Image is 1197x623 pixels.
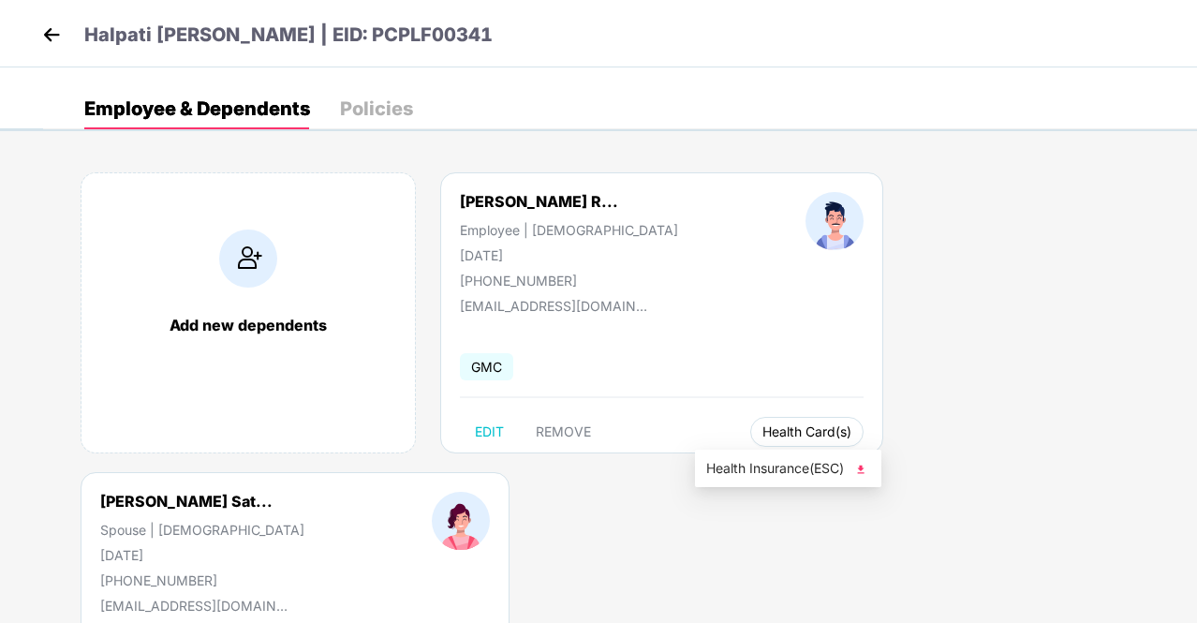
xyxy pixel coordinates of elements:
[851,460,870,479] img: svg+xml;base64,PHN2ZyB4bWxucz0iaHR0cDovL3d3dy53My5vcmcvMjAwMC9zdmciIHhtbG5zOnhsaW5rPSJodHRwOi8vd3...
[84,99,310,118] div: Employee & Dependents
[460,273,678,289] div: [PHONE_NUMBER]
[340,99,413,118] div: Policies
[100,492,273,511] div: [PERSON_NAME] Sat...
[84,21,493,50] p: Halpati [PERSON_NAME] | EID: PCPLF00341
[762,427,851,437] span: Health Card(s)
[460,353,513,380] span: GMC
[805,192,864,250] img: profileImage
[100,316,396,334] div: Add new dependents
[460,298,647,314] div: [EMAIL_ADDRESS][DOMAIN_NAME]
[100,547,304,563] div: [DATE]
[475,424,504,439] span: EDIT
[100,522,304,538] div: Spouse | [DEMOGRAPHIC_DATA]
[750,417,864,447] button: Health Card(s)
[460,417,519,447] button: EDIT
[460,247,678,263] div: [DATE]
[460,192,618,211] div: [PERSON_NAME] R...
[100,598,288,614] div: [EMAIL_ADDRESS][DOMAIN_NAME]
[37,21,66,49] img: back
[536,424,591,439] span: REMOVE
[706,458,870,479] span: Health Insurance(ESC)
[521,417,606,447] button: REMOVE
[100,572,304,588] div: [PHONE_NUMBER]
[432,492,490,550] img: profileImage
[460,222,678,238] div: Employee | [DEMOGRAPHIC_DATA]
[219,230,277,288] img: addIcon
